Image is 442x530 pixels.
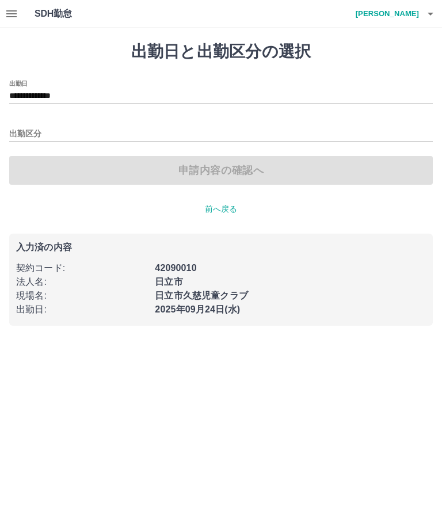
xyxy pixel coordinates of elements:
b: 日立市 [155,277,182,287]
p: 現場名 : [16,289,148,303]
p: 法人名 : [16,275,148,289]
p: 前へ戻る [9,203,433,215]
p: 入力済の内容 [16,243,426,252]
h1: 出勤日と出勤区分の選択 [9,42,433,62]
b: 日立市久慈児童クラブ [155,291,248,300]
label: 出勤日 [9,79,28,87]
b: 42090010 [155,263,196,273]
b: 2025年09月24日(水) [155,304,240,314]
p: 契約コード : [16,261,148,275]
p: 出勤日 : [16,303,148,317]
